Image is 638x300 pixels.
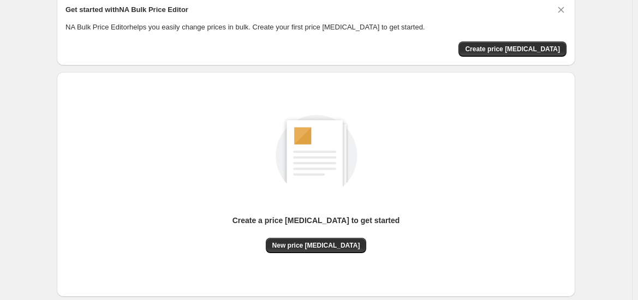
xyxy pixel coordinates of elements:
[65,22,567,33] p: NA Bulk Price Editor helps you easily change prices in bulk. Create your first price [MEDICAL_DAT...
[266,238,367,253] button: New price [MEDICAL_DATA]
[458,41,567,57] button: Create price change job
[65,4,188,15] h2: Get started with NA Bulk Price Editor
[272,241,360,250] span: New price [MEDICAL_DATA]
[465,45,560,53] span: Create price [MEDICAL_DATA]
[556,4,567,15] button: Dismiss card
[232,215,400,226] p: Create a price [MEDICAL_DATA] to get started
